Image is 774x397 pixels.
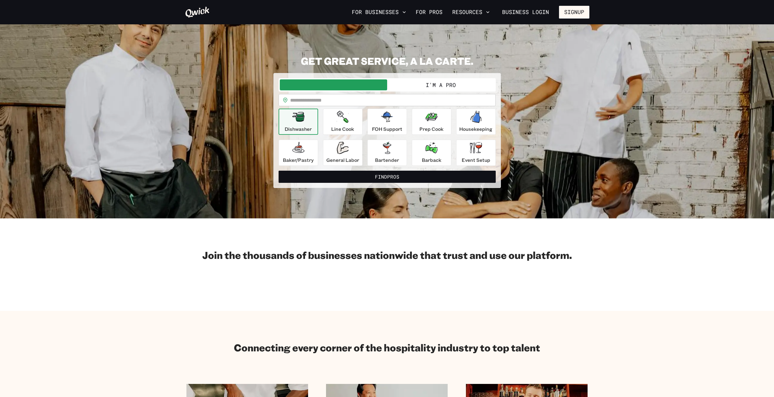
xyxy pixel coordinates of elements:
[497,6,554,19] a: Business Login
[285,125,312,133] p: Dishwasher
[349,7,408,17] button: For Businesses
[279,171,496,183] button: FindPros
[367,140,407,166] button: Bartender
[279,109,318,135] button: Dishwasher
[462,156,490,164] p: Event Setup
[559,6,589,19] button: Signup
[185,249,589,261] h2: Join the thousands of businesses nationwide that trust and use our platform.
[326,156,359,164] p: General Labor
[331,125,354,133] p: Line Cook
[419,125,443,133] p: Prep Cook
[456,109,496,135] button: Housekeeping
[387,79,495,90] button: I'm a Pro
[412,109,451,135] button: Prep Cook
[323,140,363,166] button: General Labor
[375,156,399,164] p: Bartender
[273,55,501,67] h2: GET GREAT SERVICE, A LA CARTE.
[234,341,540,353] h2: Connecting every corner of the hospitality industry to top talent
[422,156,441,164] p: Barback
[280,79,387,90] button: I'm a Business
[459,125,492,133] p: Housekeeping
[413,7,445,17] a: For Pros
[450,7,492,17] button: Resources
[323,109,363,135] button: Line Cook
[372,125,402,133] p: FOH Support
[367,109,407,135] button: FOH Support
[283,156,314,164] p: Baker/Pastry
[456,140,496,166] button: Event Setup
[412,140,451,166] button: Barback
[279,140,318,166] button: Baker/Pastry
